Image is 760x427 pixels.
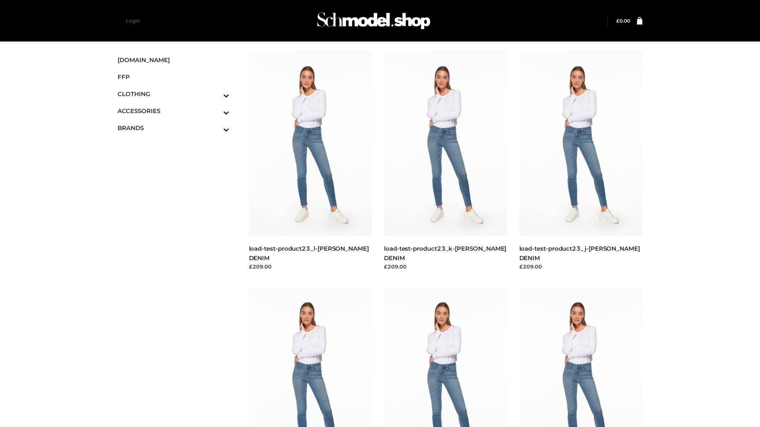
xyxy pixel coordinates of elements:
button: Toggle Submenu [201,85,229,102]
a: load-test-product23_k-[PERSON_NAME] DENIM [384,245,506,261]
a: BRANDSToggle Submenu [118,119,229,136]
a: load-test-product23_j-[PERSON_NAME] DENIM [519,245,640,261]
bdi: 0.00 [616,18,630,24]
span: CLOTHING [118,89,229,98]
button: Toggle Submenu [201,102,229,119]
a: load-test-product23_l-[PERSON_NAME] DENIM [249,245,369,261]
img: Schmodel Admin 964 [314,5,433,36]
a: ACCESSORIESToggle Submenu [118,102,229,119]
div: £209.00 [249,263,372,270]
a: [DOMAIN_NAME] [118,51,229,68]
span: [DOMAIN_NAME] [118,55,229,64]
a: FFP [118,68,229,85]
a: Login [126,18,140,24]
span: FFP [118,72,229,81]
div: £209.00 [384,263,507,270]
button: Toggle Submenu [201,119,229,136]
span: ACCESSORIES [118,106,229,115]
a: £0.00 [616,18,630,24]
a: CLOTHINGToggle Submenu [118,85,229,102]
span: BRANDS [118,123,229,132]
div: £209.00 [519,263,643,270]
span: £ [616,18,619,24]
